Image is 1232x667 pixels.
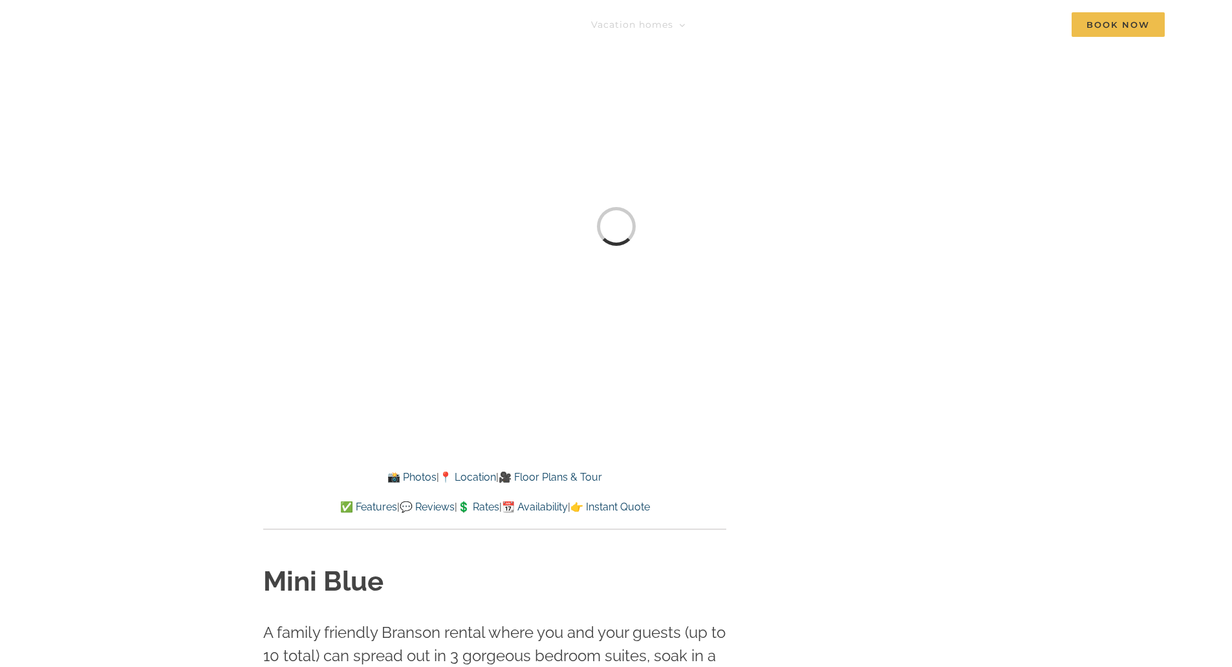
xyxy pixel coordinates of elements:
[502,501,568,513] a: 📆 Availability
[263,565,384,597] strong: Mini Blue
[1002,20,1043,29] span: Contact
[715,20,779,29] span: Things to do
[1072,12,1165,37] span: Book Now
[499,471,602,483] a: 🎥 Floor Plans & Tour
[67,15,286,44] img: Branson Family Retreats Logo
[821,20,888,29] span: Deals & More
[929,12,973,38] a: About
[821,12,900,38] a: Deals & More
[1002,12,1043,38] a: Contact
[457,501,499,513] a: 💲 Rates
[591,20,673,29] span: Vacation homes
[263,499,726,516] p: | | | |
[591,12,1165,38] nav: Main Menu
[715,12,792,38] a: Things to do
[929,20,960,29] span: About
[439,471,496,483] a: 📍 Location
[340,501,397,513] a: ✅ Features
[387,471,437,483] a: 📸 Photos
[263,469,726,486] p: | |
[400,501,455,513] a: 💬 Reviews
[590,201,641,252] div: Loading...
[591,12,686,38] a: Vacation homes
[570,501,650,513] a: 👉 Instant Quote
